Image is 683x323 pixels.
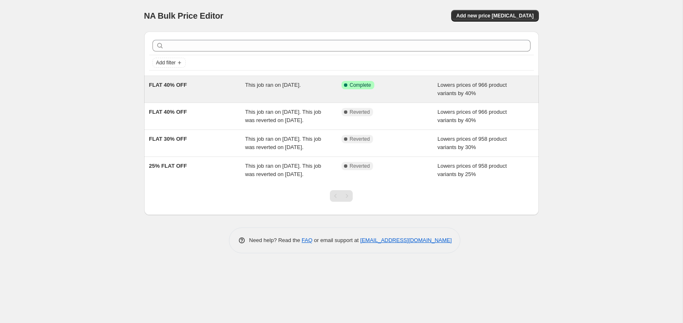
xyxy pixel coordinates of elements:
span: FLAT 40% OFF [149,109,187,115]
span: This job ran on [DATE]. This job was reverted on [DATE]. [245,163,321,177]
span: Reverted [350,109,370,115]
span: 25% FLAT OFF [149,163,187,169]
span: Lowers prices of 958 product variants by 30% [437,136,507,150]
span: Reverted [350,136,370,142]
span: Need help? Read the [249,237,302,243]
a: [EMAIL_ADDRESS][DOMAIN_NAME] [360,237,452,243]
span: Lowers prices of 958 product variants by 25% [437,163,507,177]
span: Add new price [MEDICAL_DATA] [456,12,533,19]
span: Lowers prices of 966 product variants by 40% [437,109,507,123]
span: Complete [350,82,371,88]
span: This job ran on [DATE]. This job was reverted on [DATE]. [245,136,321,150]
span: Reverted [350,163,370,169]
span: This job ran on [DATE]. This job was reverted on [DATE]. [245,109,321,123]
span: Lowers prices of 966 product variants by 40% [437,82,507,96]
button: Add filter [152,58,186,68]
a: FAQ [302,237,312,243]
span: or email support at [312,237,360,243]
span: FLAT 40% OFF [149,82,187,88]
span: This job ran on [DATE]. [245,82,301,88]
button: Add new price [MEDICAL_DATA] [451,10,538,22]
span: NA Bulk Price Editor [144,11,224,20]
span: FLAT 30% OFF [149,136,187,142]
nav: Pagination [330,190,353,202]
span: Add filter [156,59,176,66]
